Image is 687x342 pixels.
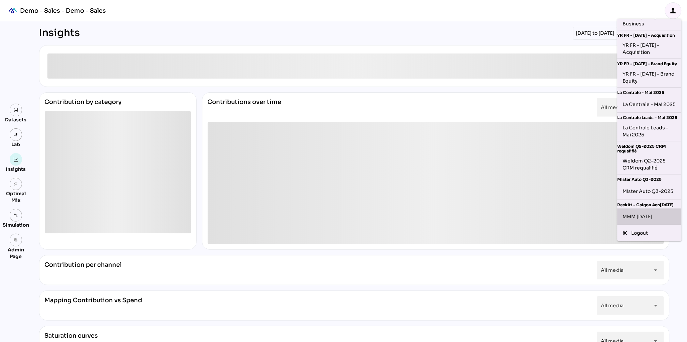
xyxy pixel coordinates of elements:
div: Contributions over time [208,98,282,117]
div: La Centrale Leads - Mai 2025 [623,124,676,138]
img: settings.svg [14,213,18,218]
div: Optimal Mix [3,190,29,204]
div: Insights [6,166,26,173]
div: Logout [632,230,676,237]
div: Datasets [5,116,27,123]
div: Admin Page [3,246,29,260]
div: YR FR - [DATE] - Acquisition [618,30,682,39]
div: Insights [39,27,80,40]
div: YR FR - [DATE] - Business [623,13,676,27]
i: person [669,7,677,15]
div: Lab [9,141,23,148]
span: All media [601,267,624,273]
div: mediaROI [5,3,20,18]
div: La Centrale Leads - Mai 2025 [618,113,682,121]
i: arrow_drop_down [652,302,660,310]
div: Contribution by category [45,98,191,111]
div: YR FR - [DATE] - Brand Equity [623,71,676,85]
div: YR FR - [DATE] - Brand Equity [618,59,682,68]
div: [DATE] to [DATE] [573,27,618,40]
i: content_cut [623,231,628,235]
div: Mister Auto Q3-2025 [623,186,676,197]
div: Mister Auto Q3-2025 [618,175,682,183]
div: Demo - Sales - Demo - Sales [20,7,106,15]
div: Weldom Q2-2025 CRM requalifié [618,141,682,155]
i: arrow_drop_down [652,266,660,274]
i: grain [14,182,18,187]
div: Mapping Contribution vs Spend [45,296,142,315]
div: Reckitt - Calgon 4en[DATE] [618,200,682,209]
div: Weldom Q2-2025 CRM requalifié [623,157,676,172]
img: data.svg [14,108,18,112]
img: graph.svg [14,157,18,162]
div: La Centrale - Mai 2025 [623,99,676,110]
div: YR FR - [DATE] - Acquisition [623,42,676,56]
div: Simulation [3,222,29,228]
span: All media [601,104,624,110]
div: MMM [DATE] [623,211,676,222]
span: All media [601,303,624,309]
i: admin_panel_settings [14,238,18,242]
div: Contribution per channel [45,261,122,279]
img: lab.svg [14,132,18,137]
div: La Centrale - Mai 2025 [618,88,682,96]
